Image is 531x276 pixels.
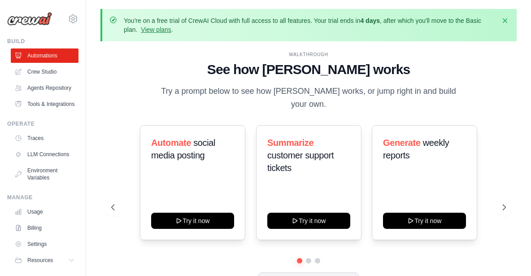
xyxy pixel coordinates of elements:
p: You're on a free trial of CrewAI Cloud with full access to all features. Your trial ends in , aft... [124,16,495,34]
h1: See how [PERSON_NAME] works [111,61,506,78]
div: Operate [7,120,78,127]
div: WALKTHROUGH [111,51,506,58]
a: Crew Studio [11,65,78,79]
a: Agents Repository [11,81,78,95]
strong: 4 days [360,17,380,24]
a: Billing [11,221,78,235]
a: Traces [11,131,78,145]
a: View plans [141,26,171,33]
a: Tools & Integrations [11,97,78,111]
button: Try it now [383,213,466,229]
p: Try a prompt below to see how [PERSON_NAME] works, or jump right in and build your own. [158,85,459,111]
button: Try it now [151,213,234,229]
span: Generate [383,138,421,148]
a: Automations [11,48,78,63]
a: Settings [11,237,78,251]
a: LLM Connections [11,147,78,162]
span: customer support tickets [267,150,334,173]
img: Logo [7,12,52,26]
a: Usage [11,205,78,219]
button: Try it now [267,213,350,229]
a: Environment Variables [11,163,78,185]
div: Build [7,38,78,45]
div: Manage [7,194,78,201]
button: Resources [11,253,78,267]
span: Resources [27,257,53,264]
span: Summarize [267,138,313,148]
span: Automate [151,138,191,148]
